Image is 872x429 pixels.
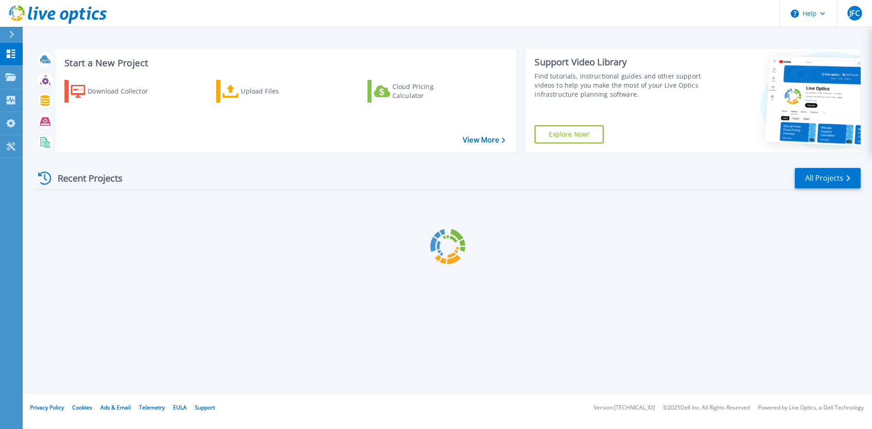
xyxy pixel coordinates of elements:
div: Upload Files [241,82,313,100]
li: © 2025 Dell Inc. All Rights Reserved [663,405,750,411]
a: Download Collector [64,80,166,103]
div: Support Video Library [535,56,705,68]
a: Explore Now! [535,125,604,143]
a: Cloud Pricing Calculator [367,80,469,103]
div: Download Collector [88,82,160,100]
span: JFC [849,10,859,17]
li: Powered by Live Optics, a Dell Technology [758,405,864,411]
a: Privacy Policy [30,404,64,411]
a: Telemetry [139,404,165,411]
h3: Start a New Project [64,58,505,68]
div: Find tutorials, instructional guides and other support videos to help you make the most of your L... [535,72,705,99]
li: Version: [TECHNICAL_ID] [594,405,655,411]
a: Ads & Email [100,404,131,411]
a: EULA [173,404,187,411]
a: Cookies [72,404,92,411]
a: Support [195,404,215,411]
a: All Projects [795,168,861,188]
div: Recent Projects [35,167,135,189]
a: Upload Files [216,80,317,103]
a: View More [463,136,505,144]
div: Cloud Pricing Calculator [392,82,465,100]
